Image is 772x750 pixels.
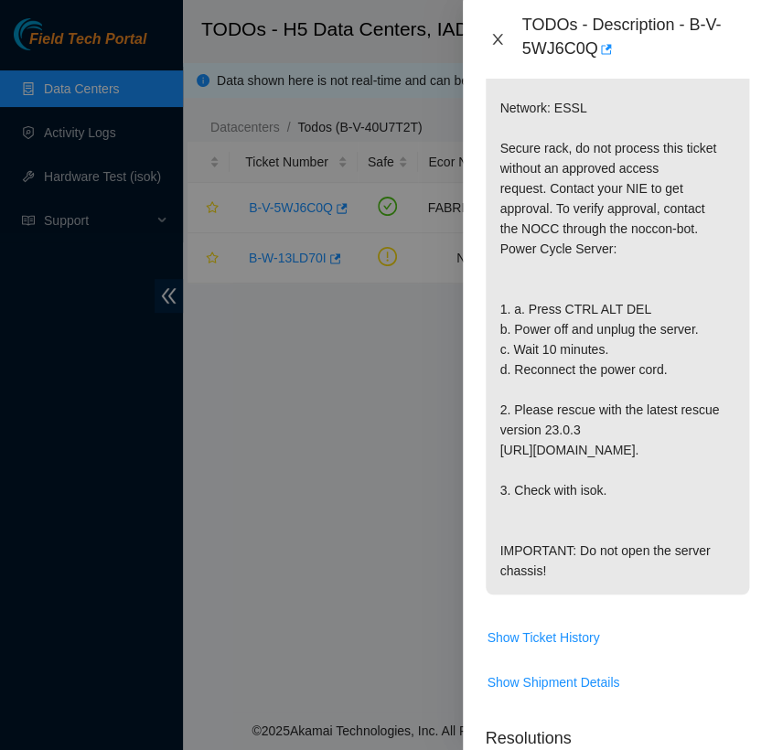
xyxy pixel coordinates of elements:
[487,672,619,692] span: Show Shipment Details
[485,31,510,48] button: Close
[486,623,600,652] button: Show Ticket History
[487,627,599,648] span: Show Ticket History
[490,32,505,47] span: close
[521,15,750,64] div: TODOs - Description - B-V-5WJ6C0Q
[486,668,620,697] button: Show Shipment Details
